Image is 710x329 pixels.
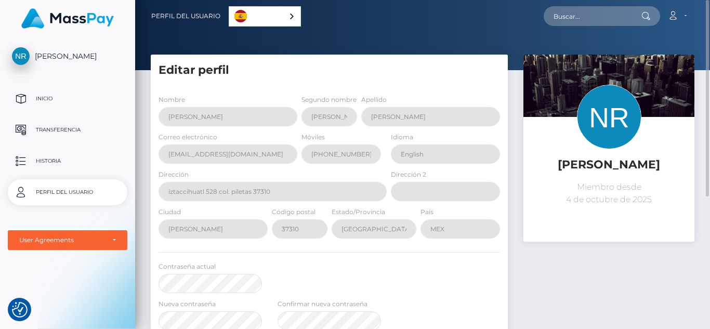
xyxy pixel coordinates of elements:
label: Dirección 2 [391,170,426,179]
button: User Agreements [8,230,127,250]
label: Móviles [301,133,325,142]
input: Buscar... [544,6,641,26]
a: Inicio [8,86,127,112]
h5: Editar perfil [159,62,500,78]
div: User Agreements [19,236,104,244]
div: Language [229,6,301,27]
label: Código postal [272,207,315,217]
p: Miembro desde 4 de octubre de 2025 [531,181,687,206]
label: Ciudad [159,207,181,217]
a: Transferencia [8,117,127,143]
img: ... [523,55,694,168]
label: Confirmar nueva contraseña [278,299,367,309]
span: [PERSON_NAME] [8,51,127,61]
p: Transferencia [12,122,123,138]
img: MassPay [21,8,114,29]
h5: [PERSON_NAME] [531,157,687,173]
button: Consent Preferences [12,302,28,318]
a: Perfil del usuario [8,179,127,205]
label: Segundo nombre [301,95,357,104]
p: Historia [12,153,123,169]
label: Apellido [361,95,387,104]
label: Idioma [391,133,413,142]
aside: Language selected: Español [229,6,301,27]
label: Nombre [159,95,185,104]
img: Revisit consent button [12,302,28,318]
label: Correo electrónico [159,133,217,142]
label: Contraseña actual [159,262,216,271]
p: Perfil del usuario [12,185,123,200]
a: Historia [8,148,127,174]
a: Perfil del usuario [151,5,220,27]
a: Español [229,7,300,26]
label: Nueva contraseña [159,299,216,309]
label: Estado/Provincia [332,207,385,217]
p: Inicio [12,91,123,107]
label: País [420,207,433,217]
label: Dirección [159,170,189,179]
